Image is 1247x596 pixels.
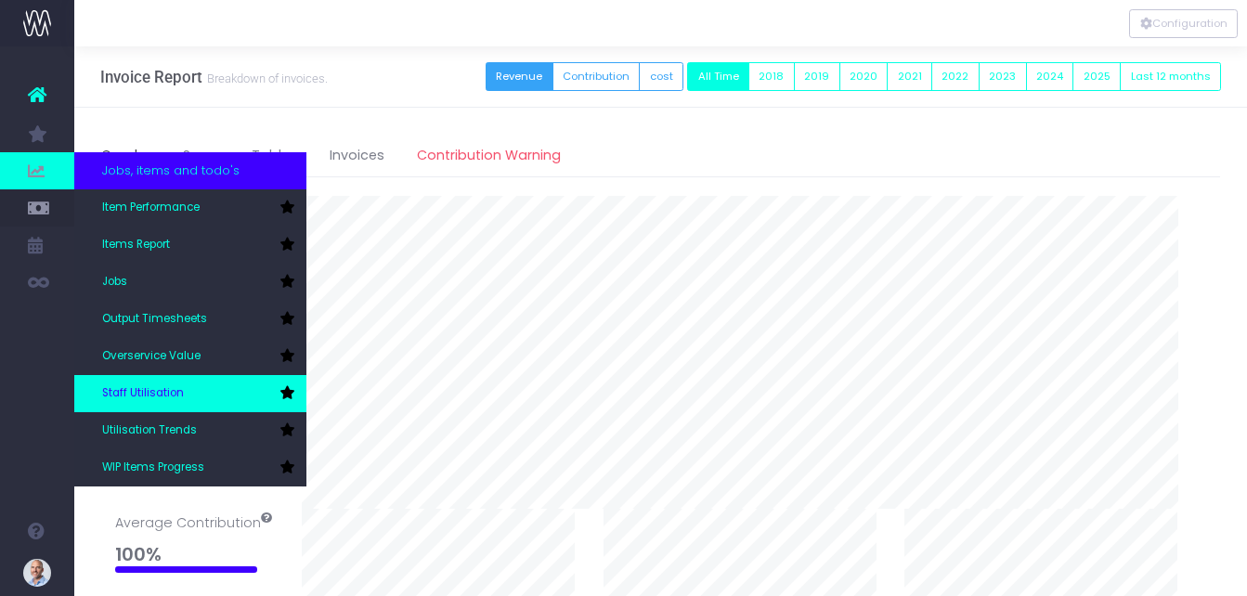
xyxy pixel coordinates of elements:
[100,68,328,86] h3: Invoice Report
[102,237,170,253] span: Items Report
[74,449,306,486] a: WIP Items Progress
[74,227,306,264] a: Items Report
[101,135,150,177] a: Graphs
[979,62,1027,91] button: 2023
[1072,62,1121,91] button: 2025
[1129,9,1238,38] div: Vertical button group
[486,58,683,96] div: Small button group
[74,264,306,301] a: Jobs
[74,412,306,449] a: Utilisation Trends
[486,62,553,91] button: Revenue
[639,62,683,91] button: cost
[102,274,127,291] span: Jobs
[1026,62,1074,91] button: 2024
[115,512,274,533] div: Average Contribution
[1120,62,1221,91] button: Last 12 months
[102,422,197,439] span: Utilisation Trends
[931,62,980,91] button: 2022
[102,311,207,328] span: Output Timesheets
[1129,9,1238,38] button: Configuration
[417,146,561,165] span: Contribution Warning
[102,162,240,180] span: Jobs, items and todo's
[887,62,932,91] button: 2021
[23,559,51,587] img: images/default_profile_image.png
[794,62,840,91] button: 2019
[202,68,328,86] small: Breakdown of invoices.
[102,460,204,476] span: WIP Items Progress
[330,135,384,177] a: Invoices
[74,189,306,227] a: Item Performance
[748,62,795,91] button: 2018
[687,58,1221,96] div: Small button group
[183,135,297,177] a: Summary Tables
[102,200,200,216] span: Item Performance
[552,62,641,91] button: Contribution
[687,62,749,91] button: All Time
[74,375,306,412] a: Staff Utilisation
[102,348,201,365] span: Overservice Value
[74,338,306,375] a: Overservice Value
[839,62,889,91] button: 2020
[74,301,306,338] a: Output Timesheets
[102,385,184,402] span: Staff Utilisation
